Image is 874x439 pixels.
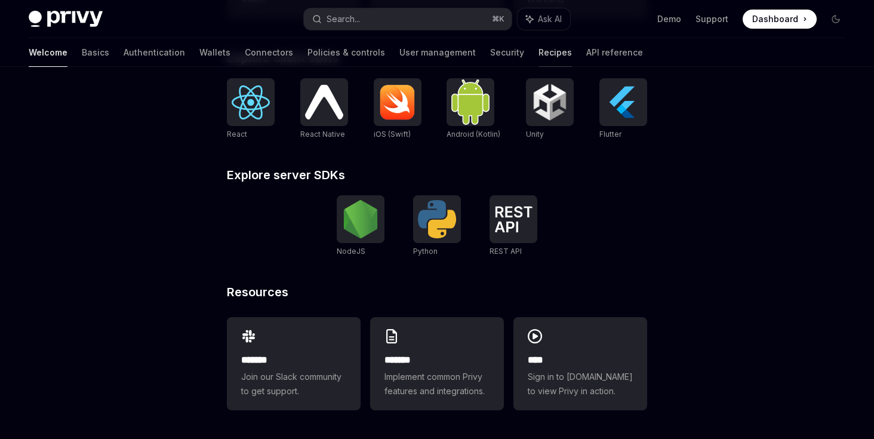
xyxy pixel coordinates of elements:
a: iOS (Swift)iOS (Swift) [374,78,421,140]
span: REST API [490,247,522,256]
a: PythonPython [413,195,461,257]
span: Dashboard [752,13,798,25]
a: API reference [586,38,643,67]
a: FlutterFlutter [599,78,647,140]
span: React Native [300,130,345,139]
span: iOS (Swift) [374,130,411,139]
span: Explore server SDKs [227,169,345,181]
img: dark logo [29,11,103,27]
img: Android (Kotlin) [451,79,490,124]
span: Unity [526,130,544,139]
img: NodeJS [341,200,380,238]
span: Android (Kotlin) [447,130,500,139]
a: REST APIREST API [490,195,537,257]
a: **** **Join our Slack community to get support. [227,317,361,410]
span: Python [413,247,438,256]
img: Unity [531,83,569,121]
a: React NativeReact Native [300,78,348,140]
img: React [232,85,270,119]
a: Android (Kotlin)Android (Kotlin) [447,78,500,140]
a: Security [490,38,524,67]
a: Welcome [29,38,67,67]
a: Recipes [538,38,572,67]
a: ****Sign in to [DOMAIN_NAME] to view Privy in action. [513,317,647,410]
a: Basics [82,38,109,67]
a: NodeJSNodeJS [337,195,384,257]
img: REST API [494,206,533,232]
a: Connectors [245,38,293,67]
img: React Native [305,85,343,119]
a: **** **Implement common Privy features and integrations. [370,317,504,410]
button: Toggle dark mode [826,10,845,29]
div: Search... [327,12,360,26]
span: Ask AI [538,13,562,25]
a: Support [695,13,728,25]
a: UnityUnity [526,78,574,140]
span: NodeJS [337,247,365,256]
a: Policies & controls [307,38,385,67]
span: Sign in to [DOMAIN_NAME] to view Privy in action. [528,370,633,398]
span: Join our Slack community to get support. [241,370,346,398]
button: Ask AI [518,8,570,30]
span: Implement common Privy features and integrations. [384,370,490,398]
a: Authentication [124,38,185,67]
img: iOS (Swift) [378,84,417,120]
span: Resources [227,286,288,298]
a: User management [399,38,476,67]
span: ⌘ K [492,14,504,24]
a: Wallets [199,38,230,67]
span: React [227,130,247,139]
a: ReactReact [227,78,275,140]
button: Search...⌘K [304,8,511,30]
a: Dashboard [743,10,817,29]
img: Python [418,200,456,238]
a: Demo [657,13,681,25]
img: Flutter [604,83,642,121]
span: Flutter [599,130,621,139]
